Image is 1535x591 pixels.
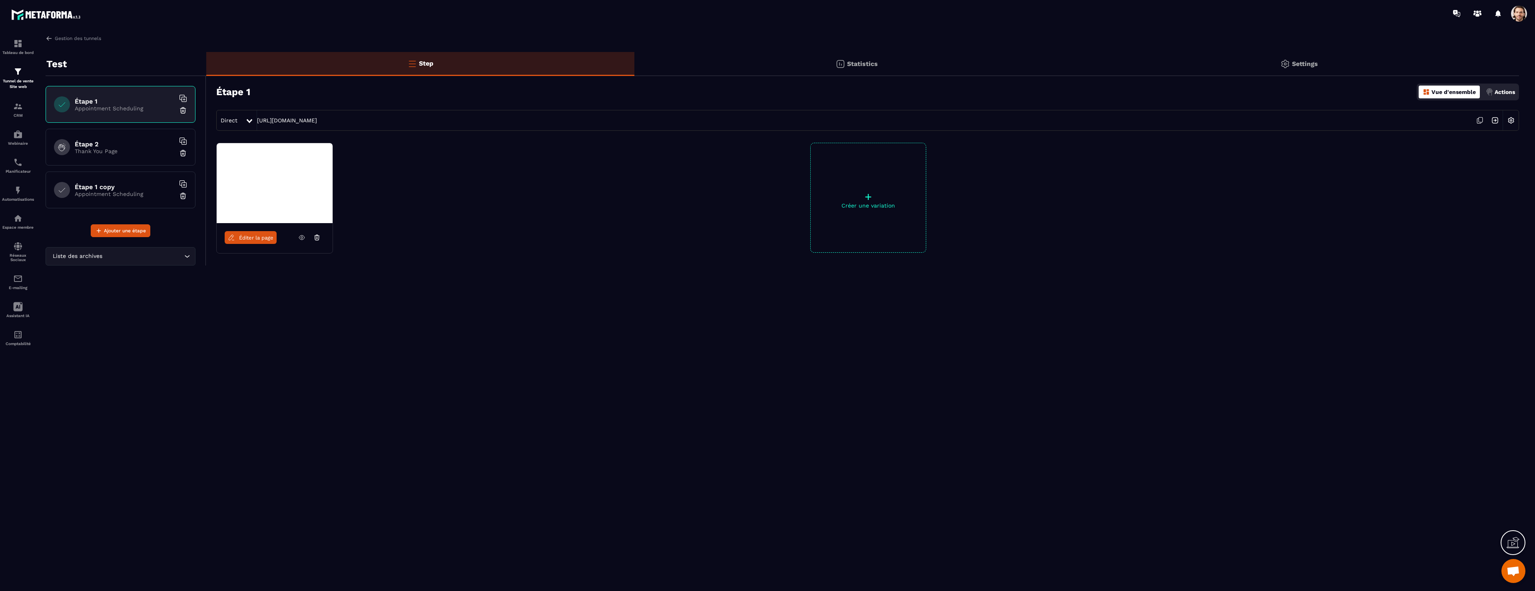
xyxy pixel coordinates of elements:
img: actions.d6e523a2.png [1486,88,1493,96]
a: formationformationTunnel de vente Site web [2,61,34,96]
p: Automatisations [2,197,34,202]
a: Gestion des tunnels [46,35,101,42]
p: CRM [2,113,34,118]
img: formation [13,102,23,111]
p: Comptabilité [2,341,34,346]
a: emailemailE-mailing [2,268,34,296]
h6: Étape 1 [75,98,175,105]
h6: Étape 1 copy [75,183,175,191]
a: automationsautomationsAutomatisations [2,180,34,208]
img: stats.20deebd0.svg [835,59,845,69]
a: schedulerschedulerPlanificateur [2,152,34,180]
span: Liste des archives [51,252,104,261]
p: Actions [1495,89,1515,95]
img: automations [13,214,23,223]
img: dashboard-orange.40269519.svg [1423,88,1430,96]
p: Tableau de bord [2,50,34,55]
p: Statistics [847,60,878,68]
img: setting-gr.5f69749f.svg [1280,59,1290,69]
p: Appointment Scheduling [75,105,175,112]
p: Planificateur [2,169,34,174]
h6: Étape 2 [75,140,175,148]
span: Ajouter une étape [104,227,146,235]
img: logo [11,7,83,22]
div: Search for option [46,247,195,266]
a: social-networksocial-networkRéseaux Sociaux [2,236,34,268]
a: automationsautomationsEspace membre [2,208,34,236]
p: Tunnel de vente Site web [2,78,34,90]
img: automations [13,130,23,139]
p: Créer une variation [811,202,926,209]
img: scheduler [13,158,23,167]
img: trash [179,106,187,114]
p: Webinaire [2,141,34,146]
span: Direct [221,117,237,124]
p: Appointment Scheduling [75,191,175,197]
a: Éditer la page [225,231,277,244]
button: Ajouter une étape [91,224,150,237]
img: arrow [46,35,53,42]
p: Step [419,60,433,67]
input: Search for option [104,252,182,261]
img: social-network [13,242,23,251]
p: Vue d'ensemble [1431,89,1476,95]
img: trash [179,192,187,200]
p: Assistant IA [2,313,34,318]
p: Réseaux Sociaux [2,253,34,262]
div: Open chat [1501,559,1525,583]
img: setting-w.858f3a88.svg [1503,113,1519,128]
img: automations [13,186,23,195]
p: E-mailing [2,286,34,290]
img: email [13,274,23,284]
img: formation [13,39,23,48]
p: Thank You Page [75,148,175,154]
a: [URL][DOMAIN_NAME] [257,117,317,124]
p: Test [46,56,67,72]
a: formationformationTableau de bord [2,33,34,61]
img: arrow-next.bcc2205e.svg [1487,113,1503,128]
img: bars-o.4a397970.svg [407,59,417,68]
img: accountant [13,330,23,339]
p: Settings [1292,60,1318,68]
img: trash [179,149,187,157]
a: Assistant IA [2,296,34,324]
h3: Étape 1 [216,86,250,98]
a: formationformationCRM [2,96,34,124]
p: Espace membre [2,225,34,230]
p: + [811,191,926,202]
span: Éditer la page [239,235,273,241]
img: formation [13,67,23,76]
a: accountantaccountantComptabilité [2,324,34,352]
img: image [217,143,333,223]
a: automationsautomationsWebinaire [2,124,34,152]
